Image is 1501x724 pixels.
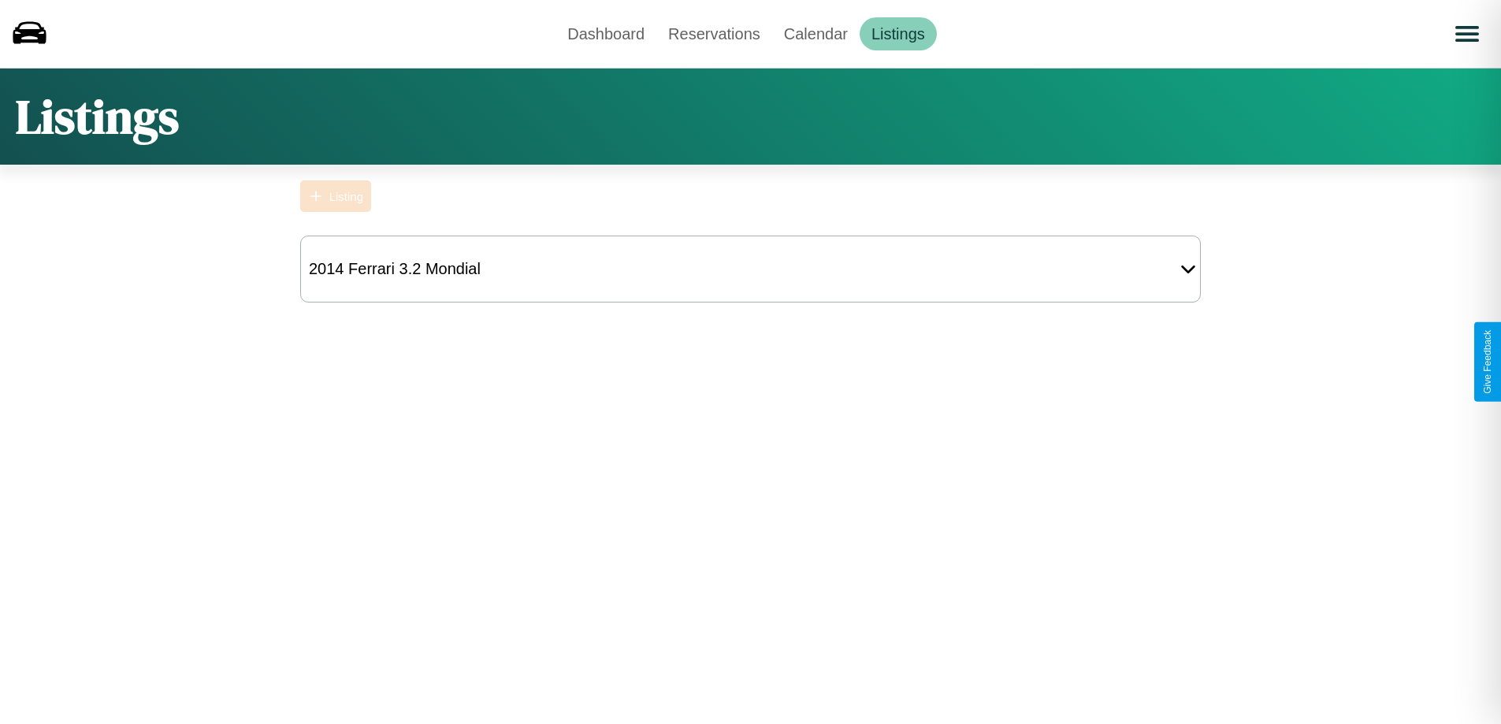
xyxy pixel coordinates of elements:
[16,84,179,149] h1: Listings
[329,190,363,203] div: Listing
[1482,330,1493,394] div: Give Feedback
[772,17,860,50] a: Calendar
[860,17,937,50] a: Listings
[1445,12,1489,56] button: Open menu
[301,252,489,286] div: 2014 Ferrari 3.2 Mondial
[300,180,371,212] button: Listing
[656,17,772,50] a: Reservations
[555,17,656,50] a: Dashboard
